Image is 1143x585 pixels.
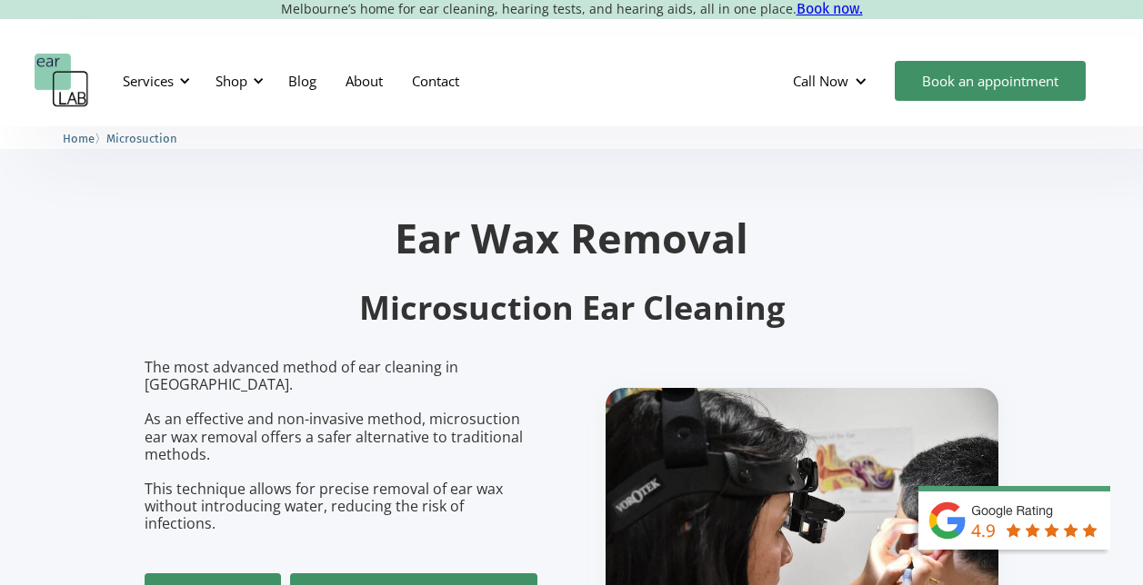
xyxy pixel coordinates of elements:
[112,54,196,108] div: Services
[331,55,397,107] a: About
[895,61,1086,101] a: Book an appointment
[145,359,537,533] p: The most advanced method of ear cleaning in [GEOGRAPHIC_DATA]. As an effective and non-invasive m...
[106,129,177,146] a: Microsuction
[106,132,177,145] span: Microsuction
[63,129,106,148] li: 〉
[145,217,999,258] h1: Ear Wax Removal
[793,72,848,90] div: Call Now
[123,72,174,90] div: Services
[216,72,247,90] div: Shop
[35,54,89,108] a: home
[145,287,999,330] h2: Microsuction Ear Cleaning
[205,54,269,108] div: Shop
[778,54,886,108] div: Call Now
[274,55,331,107] a: Blog
[397,55,474,107] a: Contact
[63,129,95,146] a: Home
[63,132,95,145] span: Home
